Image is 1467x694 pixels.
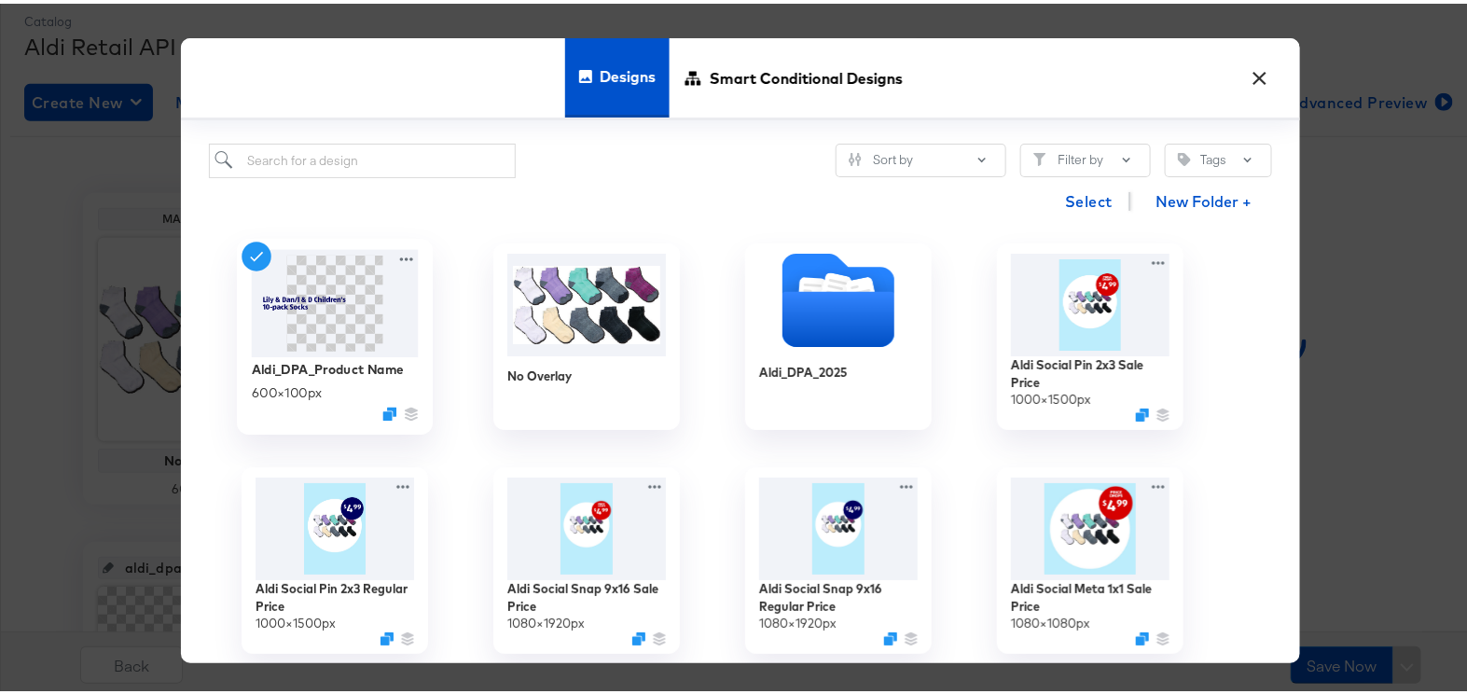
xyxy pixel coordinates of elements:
[1011,353,1169,387] div: Aldi Social Pin 2x3 Sale Price
[745,250,932,343] svg: Folder
[1136,629,1149,642] svg: Duplicate
[256,576,414,611] div: Aldi Social Pin 2x3 Regular Price
[759,361,848,379] div: Aldi_DPA_2025
[1058,179,1120,216] button: Select
[1011,612,1090,630] div: 1080 × 1080 px
[600,32,656,114] span: Designs
[759,612,837,630] div: 1080 × 1920 px
[997,240,1183,426] div: Aldi Social Pin 2x3 Sale Price1000×1500pxDuplicate
[507,576,666,611] div: Aldi Social Snap 9x16 Sale Price
[381,629,394,642] svg: Duplicate
[1011,474,1169,576] img: EvKFIWEZzycIrM8KzkZ0uA.jpg
[1065,185,1113,211] span: Select
[1011,250,1169,353] img: kyeRxaeGhj69eT7ZRCdcFg.jpg
[209,140,516,174] input: Search for a design
[997,464,1183,650] div: Aldi Social Meta 1x1 Sale Price1080×1080pxDuplicate
[1243,53,1277,87] button: ×
[759,474,918,576] img: _Gi7FTyd-yb8T7usyNyRpg.jpg
[252,246,419,354] img: 6p48YX49EL6SsgX52hUeDg.png
[507,612,585,630] div: 1080 × 1920 px
[1011,388,1091,406] div: 1000 × 1500 px
[507,474,666,576] img: mtXNO74T8LhH5FKIBPlJXA.jpg
[493,464,680,650] div: Aldi Social Snap 9x16 Sale Price1080×1920pxDuplicate
[507,250,666,353] img: original
[1178,149,1191,162] svg: Tag
[1020,140,1151,173] button: FilterFilter by
[1136,405,1149,418] svg: Duplicate
[382,404,396,418] svg: Duplicate
[507,365,572,382] div: No Overlay
[745,464,932,650] div: Aldi Social Snap 9x16 Regular Price1080×1920pxDuplicate
[710,34,903,116] span: Smart Conditional Designs
[836,140,1006,173] button: SlidersSort by
[237,235,433,431] div: Aldi_DPA_Product Name600×100pxDuplicate
[884,629,897,642] svg: Duplicate
[256,474,414,576] img: 0aZ4N4KMD2p9lWDNToyO1g.jpg
[1165,140,1272,173] button: TagTags
[745,240,932,426] div: Aldi_DPA_2025
[1033,149,1046,162] svg: Filter
[1140,182,1267,217] button: New Folder +
[252,356,404,374] div: Aldi_DPA_Product Name
[242,464,428,650] div: Aldi Social Pin 2x3 Regular Price1000×1500pxDuplicate
[1011,576,1169,611] div: Aldi Social Meta 1x1 Sale Price
[493,240,680,426] div: No Overlay
[759,576,918,611] div: Aldi Social Snap 9x16 Regular Price
[256,612,336,630] div: 1000 × 1500 px
[849,149,862,162] svg: Sliders
[252,381,323,398] div: 600 × 100 px
[632,629,645,642] svg: Duplicate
